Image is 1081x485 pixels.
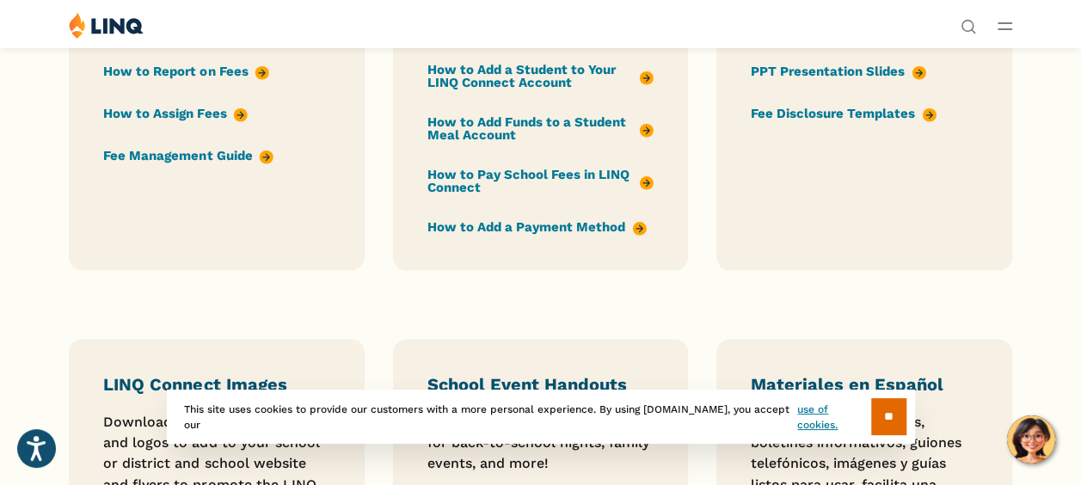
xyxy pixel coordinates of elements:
[103,62,269,81] a: How to Report on Fees
[751,374,977,396] h3: Materiales en Español
[998,16,1012,35] button: Open Main Menu
[427,167,654,196] a: How to Pay School Fees in LINQ Connect
[167,390,915,444] div: This site uses cookies to provide our customers with a more personal experience. By using [DOMAIN...
[103,147,273,166] a: Fee Management Guide
[427,218,647,236] a: How to Add a Payment Method
[751,62,926,81] a: PPT Presentation Slides
[961,17,976,33] button: Open Search Bar
[103,105,248,124] a: How to Assign Fees
[1007,415,1055,464] button: Hello, have a question? Let’s chat.
[961,12,976,33] nav: Utility Navigation
[69,12,144,39] img: LINQ | K‑12 Software
[427,374,654,396] h3: School Event Handouts
[103,374,329,396] h3: LINQ Connect Images
[427,62,654,91] a: How to Add a Student to Your LINQ Connect Account
[797,402,870,433] a: use of cookies.
[427,114,654,144] a: How to Add Funds to a Student Meal Account
[751,105,937,124] a: Fee Disclosure Templates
